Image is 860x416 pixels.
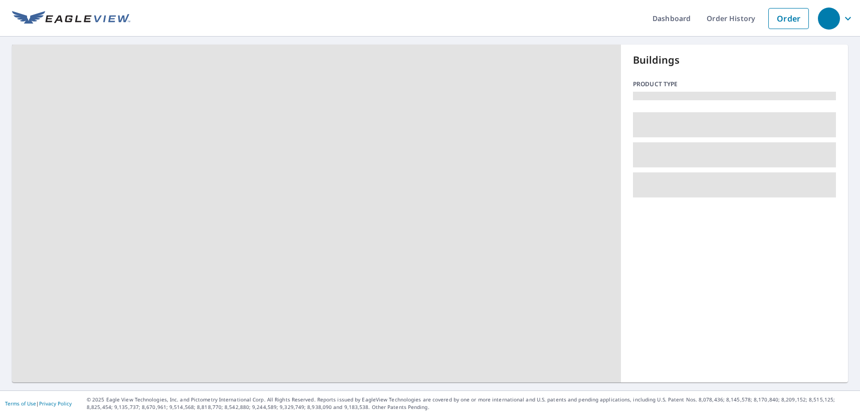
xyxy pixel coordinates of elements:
[12,11,130,26] img: EV Logo
[39,400,72,407] a: Privacy Policy
[5,400,72,406] p: |
[87,396,855,411] p: © 2025 Eagle View Technologies, Inc. and Pictometry International Corp. All Rights Reserved. Repo...
[768,8,809,29] a: Order
[633,53,836,68] p: Buildings
[633,80,836,89] p: Product type
[5,400,36,407] a: Terms of Use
